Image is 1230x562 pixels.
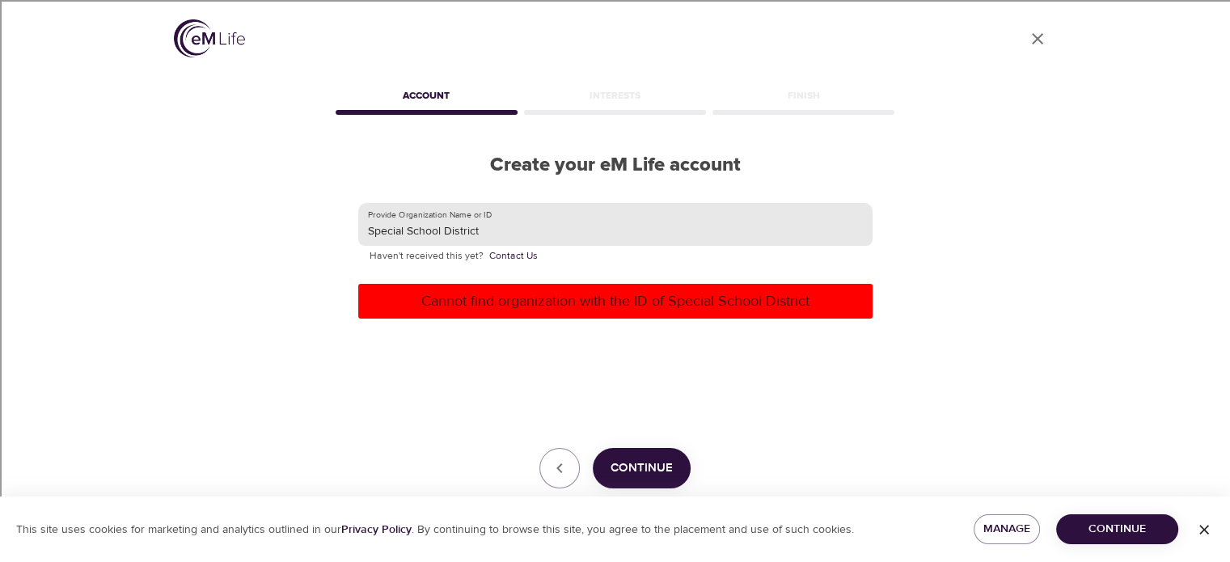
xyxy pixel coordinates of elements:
[987,519,1028,539] span: Manage
[341,522,412,537] a: Privacy Policy
[1069,519,1165,539] span: Continue
[974,514,1041,544] button: Manage
[1056,514,1178,544] button: Continue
